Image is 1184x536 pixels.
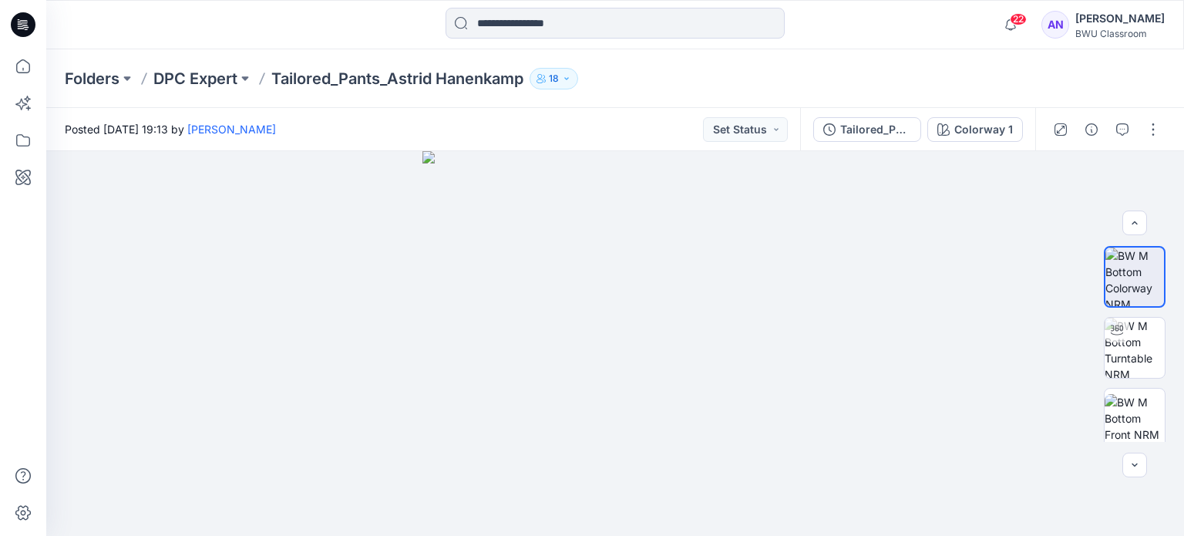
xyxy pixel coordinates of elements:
[1075,28,1165,39] div: BWU Classroom
[954,121,1013,138] div: Colorway 1
[549,70,559,87] p: 18
[65,68,119,89] a: Folders
[1010,13,1027,25] span: 22
[530,68,578,89] button: 18
[813,117,921,142] button: Tailored_Pants_Astrid Hanenkamp
[927,117,1023,142] button: Colorway 1
[153,68,237,89] a: DPC Expert
[1079,117,1104,142] button: Details
[65,121,276,137] span: Posted [DATE] 19:13 by
[1105,248,1164,306] img: BW M Bottom Colorway NRM
[1105,318,1165,378] img: BW M Bottom Turntable NRM
[422,151,807,536] img: eyJhbGciOiJIUzI1NiIsImtpZCI6IjAiLCJzbHQiOiJzZXMiLCJ0eXAiOiJKV1QifQ.eyJkYXRhIjp7InR5cGUiOiJzdG9yYW...
[1105,394,1165,443] img: BW M Bottom Front NRM
[1075,9,1165,28] div: [PERSON_NAME]
[187,123,276,136] a: [PERSON_NAME]
[840,121,911,138] div: Tailored_Pants_Astrid Hanenkamp
[1041,11,1069,39] div: AN
[271,68,523,89] p: Tailored_Pants_Astrid Hanenkamp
